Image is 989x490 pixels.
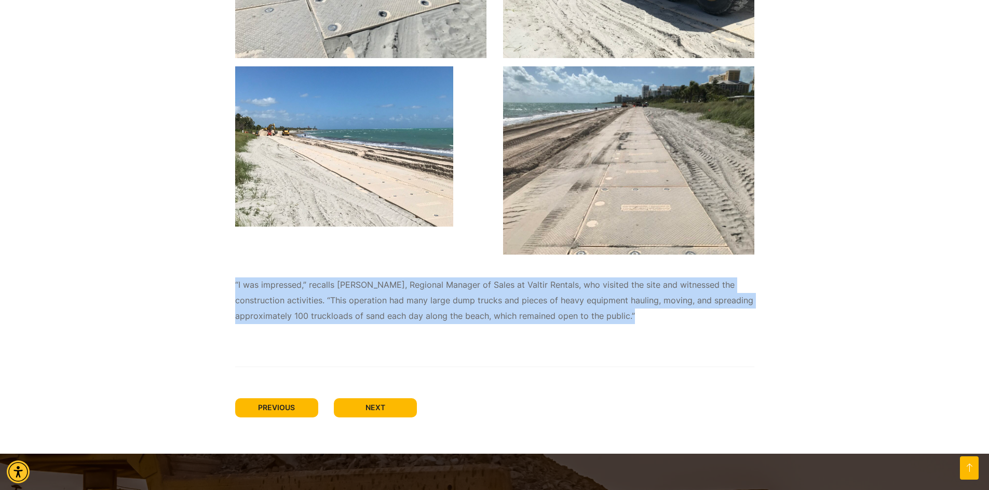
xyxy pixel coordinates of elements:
p: “I was impressed,” recalls [PERSON_NAME], Regional Manager of Sales at Valtir Rentals, who visite... [235,277,754,324]
img: A beach under construction with heavy machinery, sandy terrain, and a turquoise sea under a clear... [235,66,453,227]
img: A sandy beach with a temporary walkway made of large panels, leading towards the ocean under a pa... [503,66,754,255]
a: NEXT [334,398,417,417]
a: Open this option [960,456,979,480]
a: PREVIOUS [235,398,318,417]
div: Accessibility Menu [7,460,30,483]
span: PREVIOUS [258,403,295,412]
span: NEXT [365,403,385,412]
